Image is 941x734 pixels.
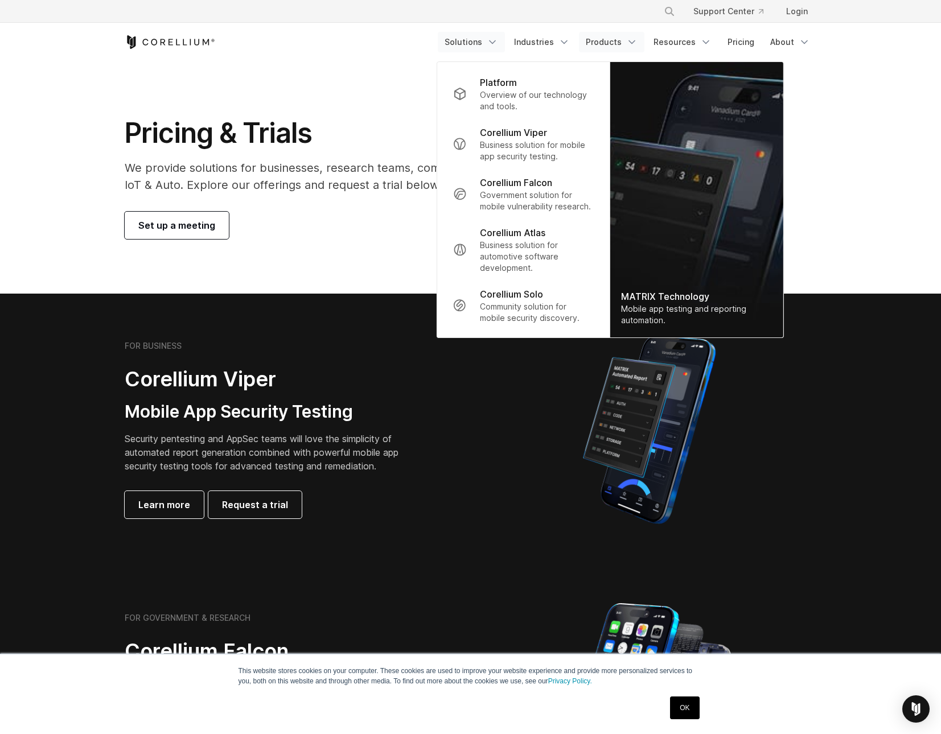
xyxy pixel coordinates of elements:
p: We provide solutions for businesses, research teams, community individuals, and IoT & Auto. Explo... [125,159,578,193]
p: Government solution for mobile vulnerability research. [480,189,593,212]
a: Platform Overview of our technology and tools. [443,69,602,119]
a: Learn more [125,491,204,518]
h2: Corellium Viper [125,366,416,392]
p: Business solution for automotive software development. [480,240,593,274]
div: Mobile app testing and reporting automation. [621,303,771,326]
a: Pricing [721,32,761,52]
a: Resources [647,32,718,52]
h2: Corellium Falcon [125,638,443,664]
a: Products [579,32,644,52]
a: About [763,32,817,52]
p: This website stores cookies on your computer. These cookies are used to improve your website expe... [239,666,703,686]
p: Overview of our technology and tools. [480,89,593,112]
div: Navigation Menu [650,1,817,22]
p: Business solution for mobile app security testing. [480,139,593,162]
h6: FOR BUSINESS [125,341,182,351]
a: Set up a meeting [125,212,229,239]
a: Solutions [438,32,505,52]
a: Corellium Solo Community solution for mobile security discovery. [443,281,602,331]
a: Industries [507,32,577,52]
p: Corellium Falcon [480,176,552,189]
div: Navigation Menu [438,32,817,52]
a: Corellium Viper Business solution for mobile app security testing. [443,119,602,169]
a: Login [777,1,817,22]
a: OK [670,696,699,719]
div: MATRIX Technology [621,290,771,303]
span: Learn more [138,498,190,512]
h1: Pricing & Trials [125,116,578,150]
a: Corellium Atlas Business solution for automotive software development. [443,219,602,281]
p: Platform [480,76,517,89]
p: Corellium Solo [480,287,543,301]
a: Support Center [684,1,772,22]
p: Community solution for mobile security discovery. [480,301,593,324]
span: Request a trial [222,498,288,512]
p: Corellium Atlas [480,226,545,240]
button: Search [659,1,680,22]
img: Matrix_WebNav_1x [610,62,783,337]
p: Corellium Viper [480,126,547,139]
a: Privacy Policy. [548,677,592,685]
div: Open Intercom Messenger [902,695,930,723]
p: Security pentesting and AppSec teams will love the simplicity of automated report generation comb... [125,432,416,473]
span: Set up a meeting [138,218,215,232]
h6: FOR GOVERNMENT & RESEARCH [125,613,250,623]
h3: Mobile App Security Testing [125,401,416,423]
a: Request a trial [208,491,302,518]
a: Corellium Home [125,35,215,49]
a: MATRIX Technology Mobile app testing and reporting automation. [610,62,783,337]
img: Corellium MATRIX automated report on iPhone showing app vulnerability test results across securit... [564,330,735,529]
a: Corellium Falcon Government solution for mobile vulnerability research. [443,169,602,219]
